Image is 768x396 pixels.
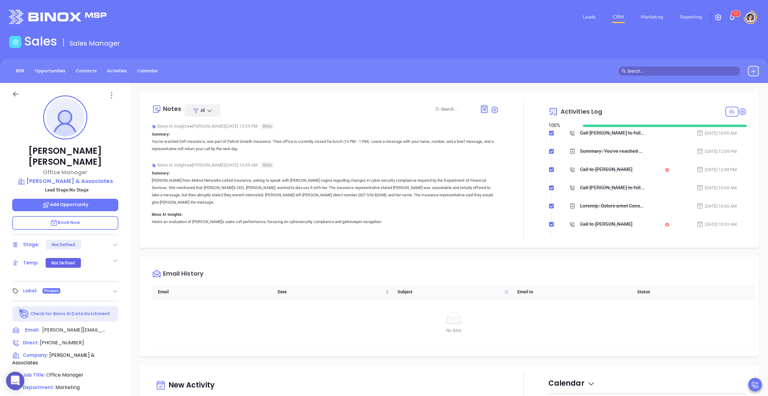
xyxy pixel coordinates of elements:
[580,183,644,192] div: Call [PERSON_NAME] to follow up
[23,384,54,391] span: Department:
[200,107,205,113] span: All
[23,339,39,346] span: Direct :
[9,10,106,24] img: logo
[23,258,39,267] div: Temp:
[46,371,84,378] span: Office Manager
[152,285,272,299] th: Email
[19,308,29,319] img: Ai-Enrich-DaqCidB-.svg
[697,130,737,136] div: [DATE] 10:00 AM
[580,220,632,229] div: Call to [PERSON_NAME]
[12,66,28,76] a: BDR
[30,311,110,317] p: Check for Binox AI Data Enrichment
[24,34,57,49] h1: Sales
[580,201,644,211] div: Loremip: Dolors amet Consec Adipisci elitse Doeiusmod, tempor in utlab etdo Magnaali enimad minim...
[278,288,384,295] span: Date
[152,160,499,170] div: Binox AI Insights [PERSON_NAME] | [DATE] 10:40 AM
[745,12,755,22] img: user
[398,288,502,295] span: Subject
[51,258,75,268] div: Not Defined
[31,66,69,76] a: Opportunities
[42,326,106,334] span: [PERSON_NAME][EMAIL_ADDRESS][DOMAIN_NAME]
[163,270,203,279] div: Email History
[189,163,192,167] span: ●
[12,177,118,185] a: [PERSON_NAME] & Associates
[697,203,737,209] div: [DATE] 10:40 AM
[627,68,737,74] input: Search…
[134,66,162,76] a: Calendar
[610,11,626,23] a: CRM
[72,66,100,76] a: Contacts
[152,132,170,136] b: Summary:
[152,177,499,206] p: [PERSON_NAME] from Motiva Networks called Insurance, asking to speak with [PERSON_NAME] vagina re...
[46,98,84,136] img: profile-user
[12,146,118,167] p: [PERSON_NAME] [PERSON_NAME]
[731,11,740,17] sup: 13
[52,240,75,250] div: Not Defined
[23,240,40,249] div: Stage:
[44,288,59,294] span: Prospect
[12,352,95,366] span: [PERSON_NAME] & Associates
[163,106,182,112] div: Notes
[548,378,595,388] span: Calendar
[734,12,736,16] span: 1
[511,285,631,299] th: Email to
[152,122,499,131] div: Binox AI Insights [PERSON_NAME] | [DATE] 12:09 PM
[55,384,80,391] span: Marketing
[261,123,274,129] span: Beta
[40,339,84,346] span: [PHONE_NUMBER]
[25,326,39,334] span: Email:
[23,372,45,378] span: Job Title:
[23,286,38,295] div: Label:
[631,285,751,299] th: Status
[697,221,737,228] div: [DATE] 10:39 AM
[272,285,391,299] th: Date
[157,327,751,334] div: No data
[155,378,495,393] div: New Activity
[15,186,118,194] p: Lead Stage: No Stage
[189,124,192,129] span: ●
[697,148,737,155] div: [DATE] 12:09 PM
[580,11,598,23] a: Leads
[152,124,156,129] img: svg%3e
[103,66,130,76] a: Activities
[548,122,575,129] div: 100 %
[12,168,118,176] p: Office Manager
[441,106,473,112] input: Search...
[152,163,156,168] img: svg%3e
[69,39,120,48] span: Sales Manager
[580,165,632,174] div: Call to [PERSON_NAME]
[261,162,274,168] span: Beta
[714,14,722,21] img: iconSetting
[580,147,644,156] div: Summary: You've reached Grill Insurance, now part of Patriot Growth Insurance. Their office is cu...
[638,11,665,23] a: Marketing
[23,352,48,358] span: Company:
[42,201,89,208] span: Add Opportunity
[152,138,499,153] p: You've reached Grill Insurance, now part of Patriot Growth Insurance. Their office is currently c...
[622,69,626,73] span: search
[697,184,737,191] div: [DATE] 10:00 AM
[561,108,602,115] span: Activities Log
[678,11,704,23] a: Reporting
[152,212,183,217] b: Binox AI Insights:
[50,219,80,226] span: Book Now
[580,129,644,138] div: Call [PERSON_NAME] to follow up
[736,12,738,16] span: 3
[697,166,737,173] div: [DATE] 12:08 PM
[728,14,736,21] img: iconNotification
[152,171,170,175] b: Summary:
